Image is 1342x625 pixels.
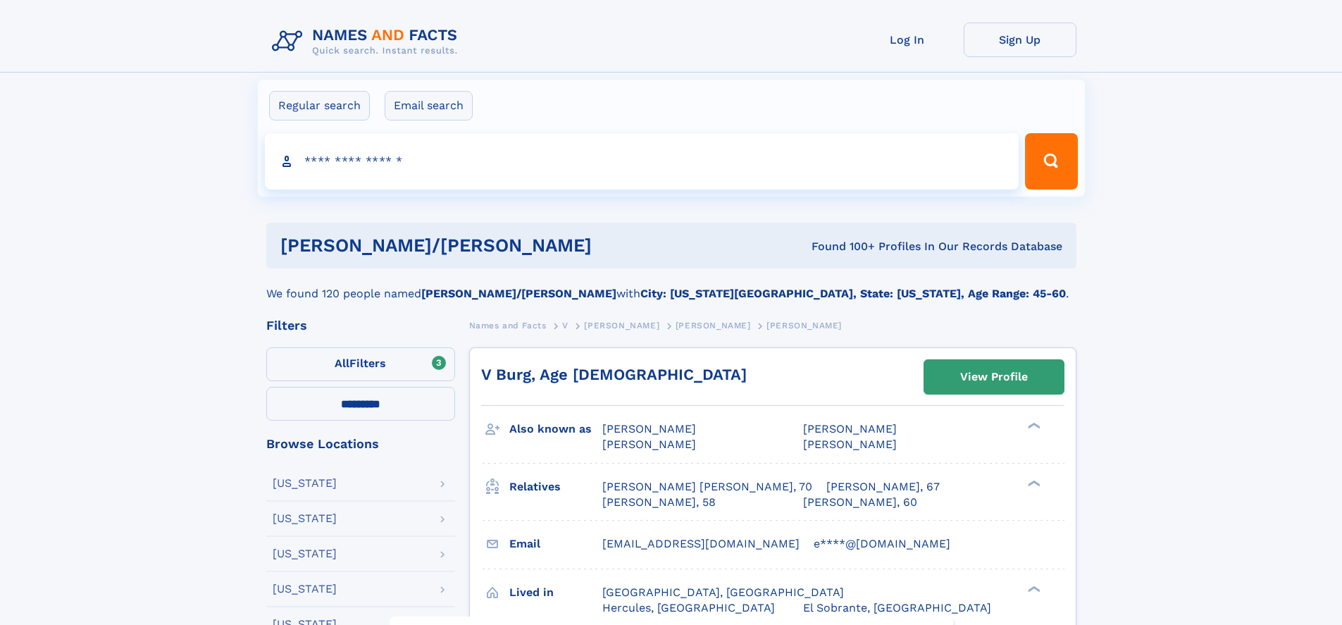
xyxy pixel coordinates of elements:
[266,23,469,61] img: Logo Names and Facts
[280,237,702,254] h1: [PERSON_NAME]/[PERSON_NAME]
[385,91,473,120] label: Email search
[273,548,337,559] div: [US_STATE]
[826,479,940,495] a: [PERSON_NAME], 67
[702,239,1062,254] div: Found 100+ Profiles In Our Records Database
[509,475,602,499] h3: Relatives
[421,287,616,300] b: [PERSON_NAME]/[PERSON_NAME]
[766,321,842,330] span: [PERSON_NAME]
[602,422,696,435] span: [PERSON_NAME]
[964,23,1076,57] a: Sign Up
[273,513,337,524] div: [US_STATE]
[924,360,1064,394] a: View Profile
[803,438,897,451] span: [PERSON_NAME]
[602,479,812,495] a: [PERSON_NAME] [PERSON_NAME], 70
[273,583,337,595] div: [US_STATE]
[602,586,844,599] span: [GEOGRAPHIC_DATA], [GEOGRAPHIC_DATA]
[803,601,991,614] span: El Sobrante, [GEOGRAPHIC_DATA]
[602,438,696,451] span: [PERSON_NAME]
[509,581,602,605] h3: Lived in
[509,417,602,441] h3: Also known as
[584,316,659,334] a: [PERSON_NAME]
[803,422,897,435] span: [PERSON_NAME]
[469,316,547,334] a: Names and Facts
[960,361,1028,393] div: View Profile
[335,357,349,370] span: All
[562,321,569,330] span: V
[273,478,337,489] div: [US_STATE]
[1025,133,1077,190] button: Search Button
[1024,478,1041,488] div: ❯
[602,537,800,550] span: [EMAIL_ADDRESS][DOMAIN_NAME]
[602,495,716,510] a: [PERSON_NAME], 58
[676,321,751,330] span: [PERSON_NAME]
[851,23,964,57] a: Log In
[803,495,917,510] a: [PERSON_NAME], 60
[266,319,455,332] div: Filters
[562,316,569,334] a: V
[640,287,1066,300] b: City: [US_STATE][GEOGRAPHIC_DATA], State: [US_STATE], Age Range: 45-60
[265,133,1019,190] input: search input
[509,532,602,556] h3: Email
[584,321,659,330] span: [PERSON_NAME]
[1024,584,1041,593] div: ❯
[269,91,370,120] label: Regular search
[1024,421,1041,431] div: ❯
[266,347,455,381] label: Filters
[266,438,455,450] div: Browse Locations
[266,268,1076,302] div: We found 120 people named with .
[676,316,751,334] a: [PERSON_NAME]
[602,601,775,614] span: Hercules, [GEOGRAPHIC_DATA]
[481,366,747,383] a: V Burg, Age [DEMOGRAPHIC_DATA]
